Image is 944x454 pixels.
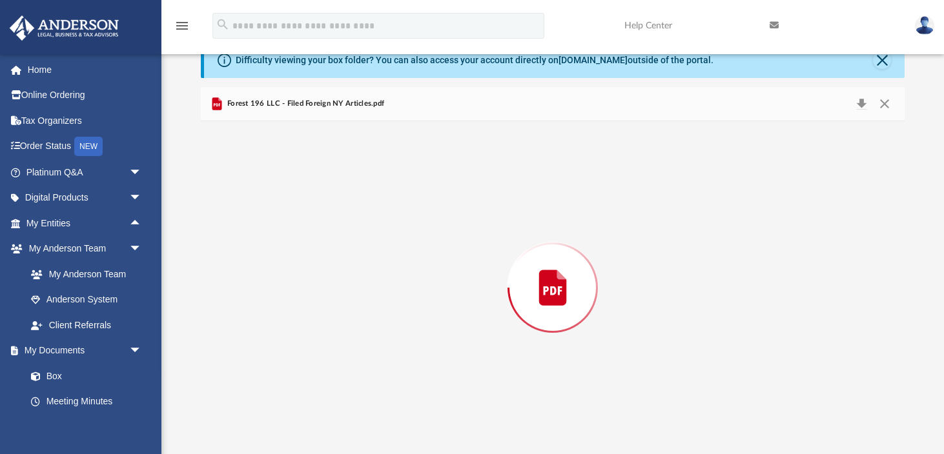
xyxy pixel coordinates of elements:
a: Digital Productsarrow_drop_down [9,185,161,211]
span: arrow_drop_down [129,185,155,212]
span: arrow_drop_down [129,159,155,186]
a: Order StatusNEW [9,133,161,160]
a: Box [18,363,149,389]
a: Tax Organizers [9,108,161,133]
a: My Anderson Teamarrow_drop_down [9,236,155,262]
a: Meeting Minutes [18,389,155,415]
a: menu [174,25,190,34]
i: search [216,17,230,32]
a: My Entitiesarrow_drop_up [9,210,161,236]
span: arrow_drop_down [129,338,155,364]
span: arrow_drop_down [129,236,155,262]
a: Platinum Q&Aarrow_drop_down [9,159,161,185]
a: My Documentsarrow_drop_down [9,338,155,364]
a: [DOMAIN_NAME] [559,55,628,65]
a: My Anderson Team [18,261,149,287]
img: User Pic [915,16,934,35]
a: Online Ordering [9,83,161,108]
a: Anderson System [18,287,155,313]
a: Home [9,57,161,83]
button: Close [873,51,891,69]
a: Client Referrals [18,312,155,338]
span: Forest 196 LLC - Filed Foreign NY Articles.pdf [225,98,384,110]
button: Download [850,95,874,113]
button: Close [873,95,896,113]
div: Preview [201,87,905,454]
div: NEW [74,137,103,156]
img: Anderson Advisors Platinum Portal [6,15,123,41]
i: menu [174,18,190,34]
span: arrow_drop_up [129,210,155,237]
div: Difficulty viewing your box folder? You can also access your account directly on outside of the p... [236,54,713,67]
